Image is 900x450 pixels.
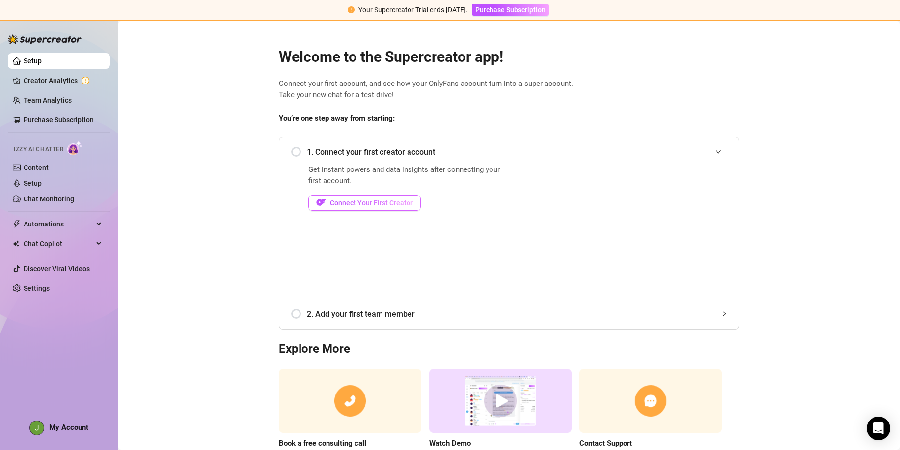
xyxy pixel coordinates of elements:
[24,57,42,65] a: Setup
[429,369,572,433] img: supercreator demo
[24,116,94,124] a: Purchase Subscription
[279,439,366,448] strong: Book a free consulting call
[13,240,19,247] img: Chat Copilot
[24,164,49,171] a: Content
[867,417,890,440] div: Open Intercom Messenger
[279,341,739,357] h3: Explore More
[24,265,90,273] a: Discover Viral Videos
[279,369,421,433] img: consulting call
[579,439,632,448] strong: Contact Support
[531,164,727,290] iframe: Add Creators
[308,195,421,211] button: OFConnect Your First Creator
[24,73,102,88] a: Creator Analytics exclamation-circle
[67,141,82,155] img: AI Chatter
[715,149,721,155] span: expanded
[8,34,82,44] img: logo-BBDzfeDw.svg
[291,140,727,164] div: 1. Connect your first creator account
[348,6,355,13] span: exclamation-circle
[30,421,44,435] img: ACg8ocKe8-_dYm2YmKeydzto7aBH1yNvGhA3QWygbOX6-1M76BxA_w=s96-c
[279,78,739,101] span: Connect your first account, and see how your OnlyFans account turn into a super account. Take you...
[330,199,413,207] span: Connect Your First Creator
[358,6,468,14] span: Your Supercreator Trial ends [DATE].
[307,308,727,320] span: 2. Add your first team member
[24,179,42,187] a: Setup
[24,236,93,252] span: Chat Copilot
[13,220,21,228] span: thunderbolt
[308,164,506,187] span: Get instant powers and data insights after connecting your first account.
[307,146,727,158] span: 1. Connect your first creator account
[472,6,549,14] a: Purchase Subscription
[24,96,72,104] a: Team Analytics
[14,145,63,154] span: Izzy AI Chatter
[316,197,326,207] img: OF
[279,48,739,66] h2: Welcome to the Supercreator app!
[49,423,88,432] span: My Account
[291,302,727,326] div: 2. Add your first team member
[308,195,506,211] a: OFConnect Your First Creator
[24,216,93,232] span: Automations
[429,439,471,448] strong: Watch Demo
[472,4,549,16] button: Purchase Subscription
[24,284,50,292] a: Settings
[279,114,395,123] strong: You’re one step away from starting:
[721,311,727,317] span: collapsed
[24,195,74,203] a: Chat Monitoring
[579,369,722,433] img: contact support
[475,6,545,14] span: Purchase Subscription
